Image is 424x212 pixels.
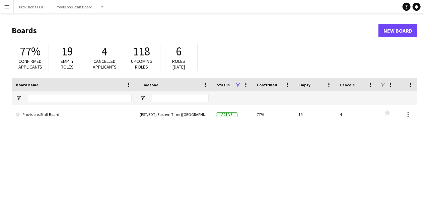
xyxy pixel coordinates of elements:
[133,44,150,59] span: 118
[176,44,182,59] span: 6
[217,112,237,117] span: Active
[61,58,74,70] span: Empty roles
[140,95,146,101] button: Open Filter Menu
[253,105,294,124] div: 77%
[14,0,50,13] button: Provisions FOH
[152,94,209,102] input: Timezone Filter Input
[16,105,132,124] a: Provisions Staff Board
[102,44,108,59] span: 4
[12,26,378,36] h1: Boards
[294,105,336,124] div: 19
[93,58,117,70] span: Cancelled applicants
[298,82,310,87] span: Empty
[136,105,213,124] div: (EST/EDT) Eastern Time ([GEOGRAPHIC_DATA] & [GEOGRAPHIC_DATA])
[62,44,73,59] span: 19
[257,82,277,87] span: Confirmed
[217,82,230,87] span: Status
[131,58,152,70] span: Upcoming roles
[16,82,39,87] span: Board name
[20,44,41,59] span: 77%
[140,82,158,87] span: Timezone
[336,105,377,124] div: 4
[50,0,98,13] button: Provisions Staff Board
[340,82,355,87] span: Cancels
[18,58,42,70] span: Confirmed applicants
[378,24,417,37] a: New Board
[172,58,186,70] span: Roles [DATE]
[16,95,22,101] button: Open Filter Menu
[28,94,132,102] input: Board name Filter Input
